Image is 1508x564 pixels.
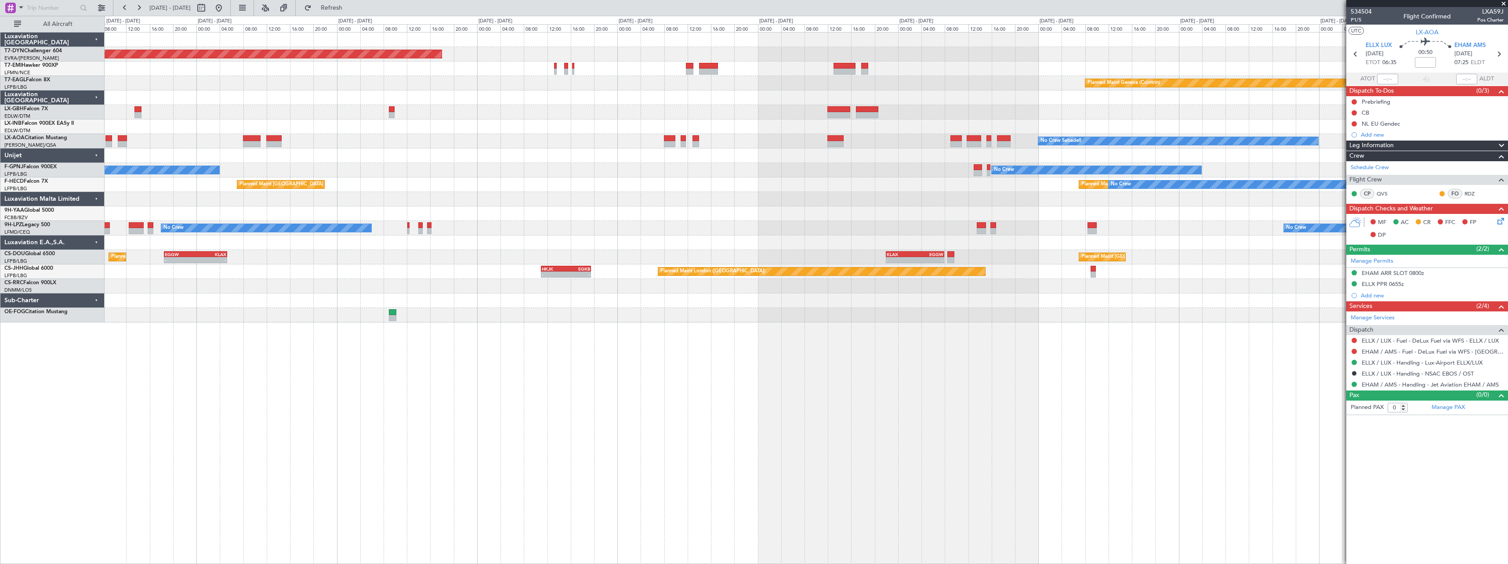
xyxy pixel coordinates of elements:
div: [DATE] - [DATE] [899,18,933,25]
div: 00:00 [617,24,641,32]
span: Pos Charter [1477,16,1504,24]
div: Planned Maint Geneva (Cointrin) [1087,76,1160,90]
div: 08:00 [243,24,267,32]
span: OE-FOG [4,309,25,315]
span: T7-DYN [4,48,24,54]
div: 12:00 [688,24,711,32]
div: CP [1360,189,1374,199]
span: Leg Information [1349,141,1394,151]
a: Manage Permits [1351,257,1393,266]
span: Crew [1349,151,1364,161]
span: (0/0) [1476,390,1489,399]
span: All Aircraft [23,21,93,27]
div: [DATE] - [DATE] [1040,18,1073,25]
div: 00:00 [1319,24,1342,32]
div: 12:00 [267,24,290,32]
a: EDLW/DTM [4,113,30,119]
a: T7-DYNChallenger 604 [4,48,62,54]
div: FO [1448,189,1462,199]
span: 9H-YAA [4,208,24,213]
a: T7-EMIHawker 900XP [4,63,58,68]
span: Dispatch Checks and Weather [1349,204,1433,214]
div: - [915,257,943,263]
div: 20:00 [734,24,758,32]
a: LX-AOACitation Mustang [4,135,67,141]
span: DP [1378,231,1386,240]
span: Pax [1349,390,1359,401]
span: CR [1423,218,1431,227]
span: LX-GBH [4,106,24,112]
div: 00:00 [1038,24,1062,32]
div: No Crew [1286,221,1306,235]
span: FFC [1445,218,1455,227]
div: Planned Maint [GEOGRAPHIC_DATA] ([GEOGRAPHIC_DATA]) [1081,178,1220,191]
div: No Crew [163,221,184,235]
div: 00:00 [196,24,220,32]
div: 16:00 [992,24,1015,32]
a: QVS [1377,190,1396,198]
div: 16:00 [711,24,734,32]
a: FCBB/BZV [4,214,28,221]
div: [DATE] - [DATE] [759,18,793,25]
div: Flight Confirmed [1403,12,1451,21]
span: Refresh [313,5,350,11]
span: ELLX LUX [1366,41,1392,50]
div: 00:00 [758,24,781,32]
a: Manage PAX [1432,403,1465,412]
div: 00:00 [477,24,500,32]
div: 20:00 [1296,24,1319,32]
div: [DATE] - [DATE] [106,18,140,25]
a: LFMD/CEQ [4,229,30,235]
div: 08:00 [524,24,547,32]
a: OE-FOGCitation Mustang [4,309,68,315]
div: NL EU Gendec [1362,120,1400,127]
div: [DATE] - [DATE] [338,18,372,25]
div: 04:00 [1342,24,1366,32]
span: CS-DOU [4,251,25,257]
input: Trip Number [27,1,77,14]
span: EHAM AMS [1454,41,1486,50]
div: 04:00 [921,24,945,32]
a: 9H-YAAGlobal 5000 [4,208,54,213]
div: EHAM ARR SLOT 0800z [1362,269,1424,277]
span: FP [1470,218,1476,227]
div: 16:00 [851,24,874,32]
div: 20:00 [1015,24,1038,32]
div: 20:00 [594,24,617,32]
input: --:-- [1377,74,1398,84]
button: Refresh [300,1,353,15]
span: 00:50 [1418,48,1432,57]
span: 06:35 [1382,58,1396,67]
div: Planned Maint [GEOGRAPHIC_DATA] ([GEOGRAPHIC_DATA]) [239,178,378,191]
span: CS-RRC [4,280,23,286]
div: 12:00 [968,24,992,32]
div: 16:00 [1132,24,1155,32]
a: F-GPNJFalcon 900EX [4,164,57,170]
a: CS-JHHGlobal 6000 [4,266,53,271]
div: ELLX PPR 0655z [1362,280,1404,288]
div: 16:00 [571,24,594,32]
div: [DATE] - [DATE] [198,18,232,25]
span: F-GPNJ [4,164,23,170]
label: Planned PAX [1351,403,1384,412]
span: F-HECD [4,179,24,184]
div: 08:00 [1225,24,1249,32]
div: 12:00 [126,24,149,32]
div: 04:00 [1202,24,1225,32]
div: 04:00 [781,24,805,32]
a: EDLW/DTM [4,127,30,134]
span: MF [1378,218,1386,227]
div: 12:00 [828,24,851,32]
div: KLAX [196,252,226,257]
div: - [542,272,566,277]
span: [DATE] [1454,50,1472,58]
span: Dispatch To-Dos [1349,86,1394,96]
div: 12:00 [407,24,430,32]
div: 04:00 [641,24,664,32]
span: ETOT [1366,58,1380,67]
div: 16:00 [430,24,453,32]
span: [DATE] [1366,50,1384,58]
span: 534504 [1351,7,1372,16]
span: 9H-LPZ [4,222,22,228]
div: CB [1362,109,1369,116]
